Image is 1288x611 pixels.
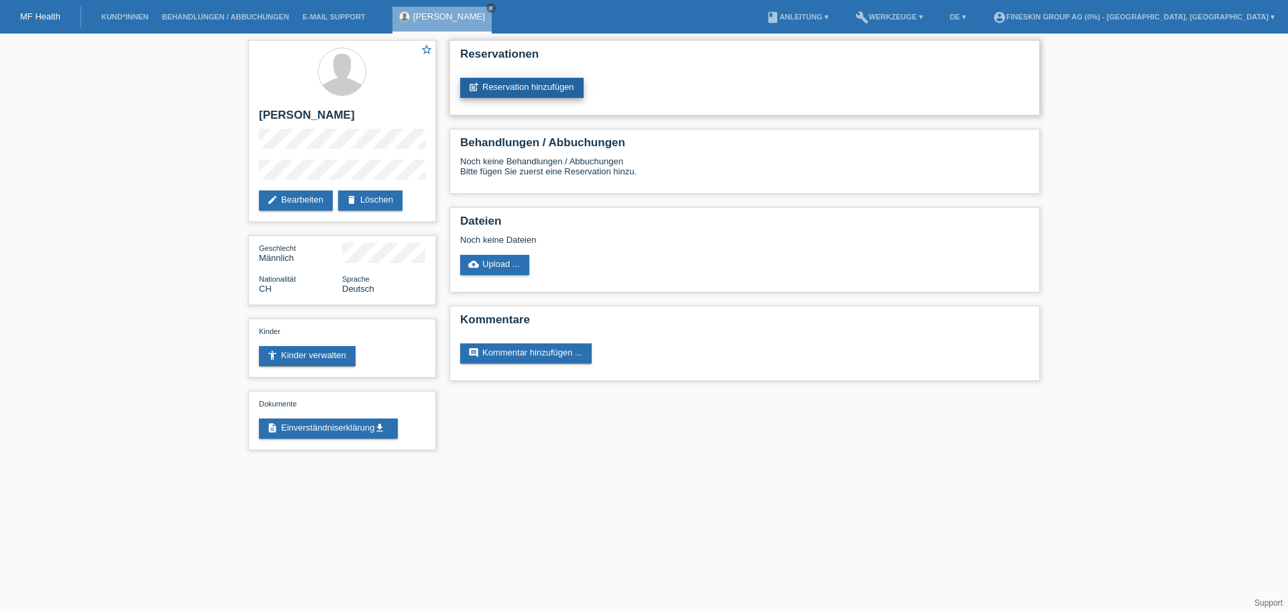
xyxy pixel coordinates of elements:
[986,13,1281,21] a: account_circleFineSkin Group AG (0%) - [GEOGRAPHIC_DATA], [GEOGRAPHIC_DATA] ▾
[95,13,155,21] a: Kund*innen
[460,235,870,245] div: Noch keine Dateien
[413,11,485,21] a: [PERSON_NAME]
[296,13,372,21] a: E-Mail Support
[342,284,374,294] span: Deutsch
[460,156,1029,186] div: Noch keine Behandlungen / Abbuchungen Bitte fügen Sie zuerst eine Reservation hinzu.
[259,243,342,263] div: Männlich
[259,284,272,294] span: Schweiz
[421,44,433,58] a: star_border
[267,350,278,361] i: accessibility_new
[759,13,835,21] a: bookAnleitung ▾
[259,275,296,283] span: Nationalität
[486,3,496,13] a: close
[488,5,494,11] i: close
[460,255,529,275] a: cloud_uploadUpload ...
[346,195,357,205] i: delete
[460,343,592,364] a: commentKommentar hinzufügen ...
[766,11,780,24] i: book
[259,190,333,211] a: editBearbeiten
[259,327,280,335] span: Kinder
[460,136,1029,156] h2: Behandlungen / Abbuchungen
[259,244,296,252] span: Geschlecht
[460,48,1029,68] h2: Reservationen
[468,259,479,270] i: cloud_upload
[259,400,297,408] span: Dokumente
[468,347,479,358] i: comment
[943,13,973,21] a: DE ▾
[421,44,433,56] i: star_border
[342,275,370,283] span: Sprache
[259,109,425,129] h2: [PERSON_NAME]
[155,13,296,21] a: Behandlungen / Abbuchungen
[460,78,584,98] a: post_addReservation hinzufügen
[259,419,398,439] a: descriptionEinverständniserklärungget_app
[460,313,1029,333] h2: Kommentare
[259,346,356,366] a: accessibility_newKinder verwalten
[849,13,930,21] a: buildWerkzeuge ▾
[468,82,479,93] i: post_add
[20,11,60,21] a: MF Health
[1254,598,1283,608] a: Support
[855,11,869,24] i: build
[374,423,385,433] i: get_app
[993,11,1006,24] i: account_circle
[338,190,402,211] a: deleteLöschen
[267,195,278,205] i: edit
[267,423,278,433] i: description
[460,215,1029,235] h2: Dateien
